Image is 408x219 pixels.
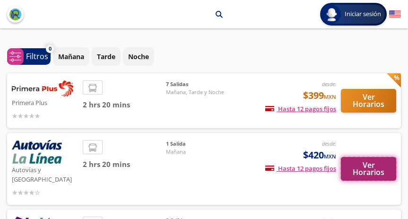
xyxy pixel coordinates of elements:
p: Morelia [184,9,208,19]
button: Ver Horarios [341,157,396,181]
span: Mañana, Tarde y Noche [166,88,232,96]
span: $399 [303,88,336,103]
p: Tarde [97,52,115,61]
button: Mañana [53,47,89,66]
span: 2 hrs 20 mins [83,159,166,170]
p: [PERSON_NAME] [119,9,172,19]
p: Mañana [58,52,84,61]
button: Tarde [92,47,121,66]
img: Autovías y La Línea [12,140,62,164]
p: Autovías y [GEOGRAPHIC_DATA] [12,164,78,184]
em: desde: [322,140,336,147]
button: English [389,9,401,20]
small: MXN [324,93,336,100]
span: Hasta 12 pagos fijos [265,105,336,113]
span: Mañana [166,148,232,156]
span: 7 Salidas [166,80,232,88]
button: Ver Horarios [341,89,396,113]
span: 2 hrs 20 mins [83,99,166,110]
span: Iniciar sesión [341,9,385,19]
em: desde: [322,80,336,88]
button: Noche [123,47,154,66]
p: Primera Plus [12,96,78,108]
img: Primera Plus [12,80,73,96]
span: 1 Salida [166,140,232,148]
span: $420 [303,148,336,162]
button: 0Filtros [7,48,51,65]
span: 0 [49,45,52,53]
small: MXN [324,153,336,160]
span: Hasta 12 pagos fijos [265,164,336,173]
p: Filtros [26,51,48,62]
p: Noche [128,52,149,61]
button: back [7,6,24,23]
